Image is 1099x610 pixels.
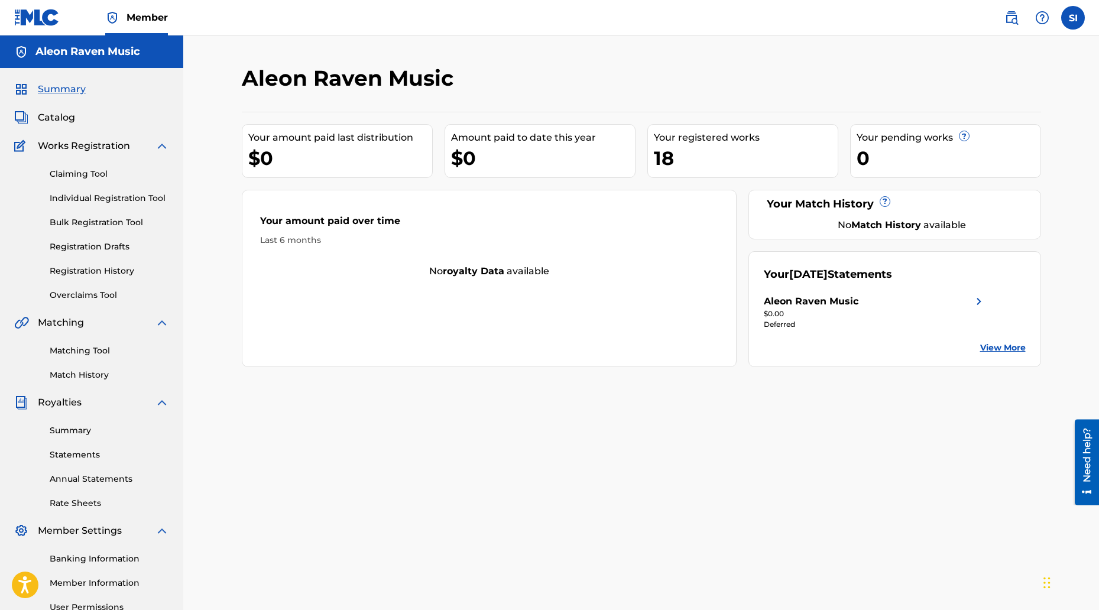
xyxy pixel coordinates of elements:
img: expand [155,139,169,153]
img: MLC Logo [14,9,60,26]
iframe: Chat Widget [1040,553,1099,610]
span: ? [959,131,969,141]
a: Public Search [1000,6,1023,30]
a: Annual Statements [50,473,169,485]
img: help [1035,11,1049,25]
div: Amount paid to date this year [451,131,635,145]
a: Statements [50,449,169,461]
a: Matching Tool [50,345,169,357]
span: ? [880,197,890,206]
div: 0 [857,145,1040,171]
a: CatalogCatalog [14,111,75,125]
div: Help [1030,6,1054,30]
img: expand [155,395,169,410]
a: Summary [50,424,169,437]
div: Last 6 months [260,234,719,246]
div: Deferred [764,319,986,330]
a: Rate Sheets [50,497,169,510]
div: Your Match History [764,196,1026,212]
div: Your registered works [654,131,838,145]
strong: royalty data [443,265,504,277]
span: Catalog [38,111,75,125]
div: Your pending works [857,131,1040,145]
a: SummarySummary [14,82,86,96]
span: Summary [38,82,86,96]
div: Your amount paid over time [260,214,719,234]
a: Bulk Registration Tool [50,216,169,229]
img: Matching [14,316,29,330]
img: search [1004,11,1019,25]
span: Member Settings [38,524,122,538]
div: Need help? [13,8,29,63]
img: Catalog [14,111,28,125]
a: Match History [50,369,169,381]
a: Registration History [50,265,169,277]
div: Your Statements [764,267,892,283]
img: Works Registration [14,139,30,153]
a: Member Information [50,577,169,589]
a: View More [980,342,1026,354]
span: Royalties [38,395,82,410]
h2: Aleon Raven Music [242,65,459,92]
a: Banking Information [50,553,169,565]
iframe: Resource Center [1066,419,1099,505]
img: Summary [14,82,28,96]
span: Member [127,11,168,24]
div: User Menu [1061,6,1085,30]
img: right chevron icon [972,294,986,309]
strong: Match History [851,219,921,231]
div: Aleon Raven Music [764,294,858,309]
div: Your amount paid last distribution [248,131,432,145]
div: 18 [654,145,838,171]
div: No available [242,264,737,278]
img: Member Settings [14,524,28,538]
a: Claiming Tool [50,168,169,180]
a: Overclaims Tool [50,289,169,301]
div: $0 [248,145,432,171]
span: [DATE] [789,268,828,281]
div: No available [779,218,1026,232]
div: $0 [451,145,635,171]
span: Works Registration [38,139,130,153]
img: Royalties [14,395,28,410]
div: Drag [1043,565,1051,601]
img: expand [155,524,169,538]
a: Aleon Raven Musicright chevron icon$0.00Deferred [764,294,986,330]
a: Registration Drafts [50,241,169,253]
span: Matching [38,316,84,330]
img: Top Rightsholder [105,11,119,25]
div: $0.00 [764,309,986,319]
a: Individual Registration Tool [50,192,169,205]
h5: Aleon Raven Music [35,45,140,59]
img: Accounts [14,45,28,59]
img: expand [155,316,169,330]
